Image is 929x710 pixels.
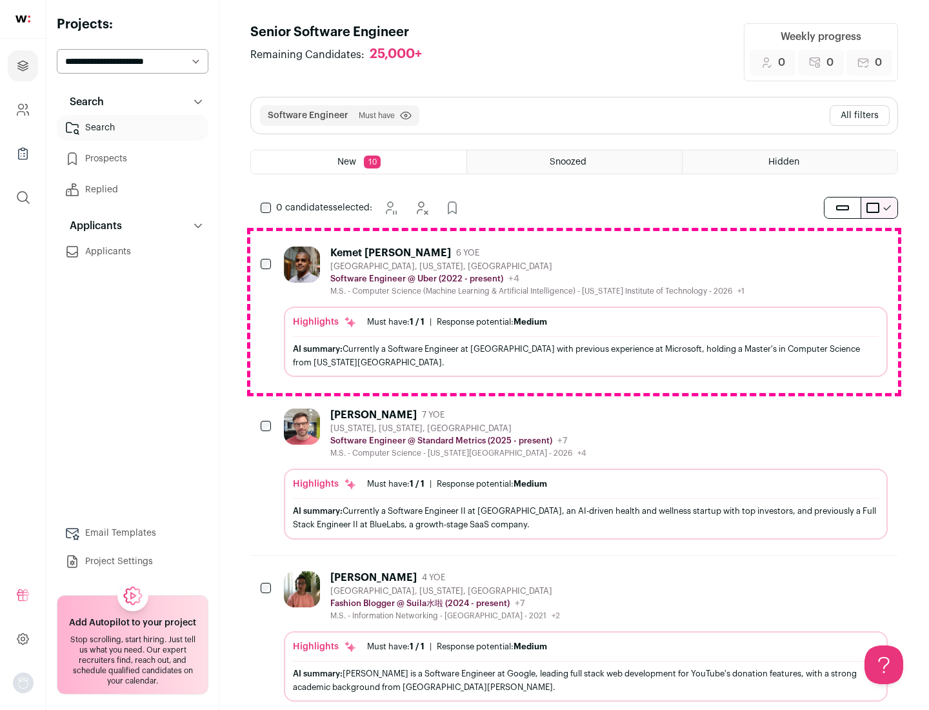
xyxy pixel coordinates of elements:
span: 1 / 1 [410,318,425,326]
div: Highlights [293,316,357,329]
span: Medium [514,480,547,488]
button: Search [57,89,208,115]
div: [GEOGRAPHIC_DATA], [US_STATE], [GEOGRAPHIC_DATA] [330,261,744,272]
div: Highlights [293,640,357,653]
span: AI summary: [293,345,343,353]
span: Medium [514,318,547,326]
a: Replied [57,177,208,203]
span: 1 / 1 [410,642,425,651]
span: 6 YOE [456,248,479,258]
img: nopic.png [13,673,34,693]
div: Weekly progress [781,29,861,45]
div: Response potential: [437,642,547,652]
span: selected: [276,201,372,214]
div: Highlights [293,478,357,491]
div: M.S. - Computer Science (Machine Learning & Artificial Intelligence) - [US_STATE] Institute of Te... [330,286,744,296]
span: AI summary: [293,669,343,678]
div: M.S. - Information Networking - [GEOGRAPHIC_DATA] - 2021 [330,611,560,621]
div: Response potential: [437,479,547,489]
a: Company Lists [8,138,38,169]
span: +2 [552,612,560,620]
span: +7 [557,436,568,445]
p: Software Engineer @ Standard Metrics (2025 - present) [330,436,552,446]
ul: | [367,317,547,327]
a: Kemet [PERSON_NAME] 6 YOE [GEOGRAPHIC_DATA], [US_STATE], [GEOGRAPHIC_DATA] Software Engineer @ Ub... [284,247,888,377]
a: Projects [8,50,38,81]
div: [PERSON_NAME] [330,571,417,584]
a: Search [57,115,208,141]
ul: | [367,479,547,489]
a: [PERSON_NAME] 7 YOE [US_STATE], [US_STATE], [GEOGRAPHIC_DATA] Software Engineer @ Standard Metric... [284,409,888,539]
img: 92c6d1596c26b24a11d48d3f64f639effaf6bd365bf059bea4cfc008ddd4fb99.jpg [284,409,320,445]
div: [US_STATE], [US_STATE], [GEOGRAPHIC_DATA] [330,423,586,434]
span: AI summary: [293,507,343,515]
span: 10 [364,156,381,168]
span: 7 YOE [422,410,445,420]
div: Response potential: [437,317,547,327]
a: Hidden [683,150,897,174]
button: Applicants [57,213,208,239]
a: Prospects [57,146,208,172]
img: 927442a7649886f10e33b6150e11c56b26abb7af887a5a1dd4d66526963a6550.jpg [284,247,320,283]
p: Search [62,94,104,110]
p: Software Engineer @ Uber (2022 - present) [330,274,503,284]
a: Applicants [57,239,208,265]
div: Currently a Software Engineer at [GEOGRAPHIC_DATA] with previous experience at Microsoft, holding... [293,342,879,369]
div: Kemet [PERSON_NAME] [330,247,451,259]
h2: Add Autopilot to your project [69,616,196,629]
div: Must have: [367,317,425,327]
a: Company and ATS Settings [8,94,38,125]
button: Hide [408,195,434,221]
span: 0 [778,55,785,70]
span: Hidden [768,157,799,167]
div: Must have: [367,642,425,652]
div: [GEOGRAPHIC_DATA], [US_STATE], [GEOGRAPHIC_DATA] [330,586,560,596]
a: Add Autopilot to your project Stop scrolling, start hiring. Just tell us what you need. Our exper... [57,595,208,695]
a: Email Templates [57,520,208,546]
button: Software Engineer [268,109,348,122]
button: Snooze [377,195,403,221]
button: All filters [830,105,890,126]
button: Open dropdown [13,673,34,693]
span: 0 [875,55,882,70]
button: Add to Prospects [439,195,465,221]
span: +1 [737,287,744,295]
a: Project Settings [57,549,208,574]
p: Applicants [62,218,122,234]
p: Fashion Blogger @ Suila水啦 (2024 - present) [330,598,510,609]
span: Remaining Candidates: [250,47,365,63]
span: 4 YOE [422,573,445,583]
div: 25,000+ [370,46,422,63]
a: Snoozed [467,150,682,174]
span: +7 [515,599,525,608]
span: Medium [514,642,547,651]
div: Must have: [367,479,425,489]
div: [PERSON_NAME] is a Software Engineer at Google, leading full stack web development for YouTube's ... [293,667,879,694]
img: ebffc8b94a612106133ad1a79c5dcc917f1f343d62299c503ebb759c428adb03.jpg [284,571,320,607]
span: +4 [577,449,586,457]
span: Snoozed [550,157,586,167]
h1: Senior Software Engineer [250,23,435,41]
img: wellfound-shorthand-0d5821cbd27db2630d0214b213865d53afaa358527fdda9d0ea32b1df1b89c2c.svg [15,15,30,23]
div: Currently a Software Engineer II at [GEOGRAPHIC_DATA], an AI-driven health and wellness startup w... [293,504,879,531]
span: New [337,157,356,167]
div: M.S. - Computer Science - [US_STATE][GEOGRAPHIC_DATA] - 2026 [330,448,586,458]
span: 0 candidates [276,203,333,212]
h2: Projects: [57,15,208,34]
span: 1 / 1 [410,480,425,488]
div: [PERSON_NAME] [330,409,417,421]
ul: | [367,642,547,652]
span: Must have [359,110,395,121]
div: Stop scrolling, start hiring. Just tell us what you need. Our expert recruiters find, reach out, ... [65,634,200,686]
iframe: Help Scout Beacon - Open [864,645,903,684]
a: [PERSON_NAME] 4 YOE [GEOGRAPHIC_DATA], [US_STATE], [GEOGRAPHIC_DATA] Fashion Blogger @ Suila水啦 (2... [284,571,888,702]
span: 0 [826,55,834,70]
span: +4 [508,274,519,283]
